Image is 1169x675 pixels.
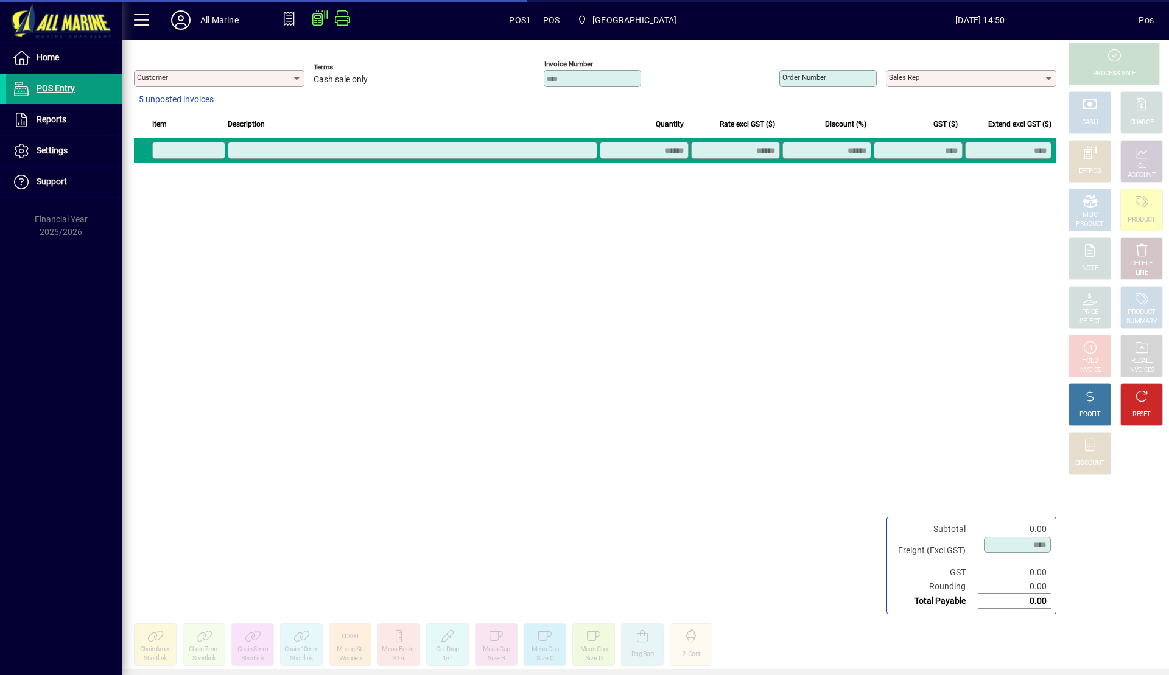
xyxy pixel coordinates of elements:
[544,60,593,68] mat-label: Invoice number
[443,654,453,663] div: 1ml
[1139,10,1154,30] div: Pos
[978,565,1051,579] td: 0.00
[37,177,67,186] span: Support
[1132,410,1151,419] div: RESET
[1130,118,1154,127] div: CHARGE
[978,594,1051,609] td: 0.00
[1079,410,1100,419] div: PROFIT
[483,645,510,654] div: Meas Cup
[488,654,505,663] div: Size B
[509,10,531,30] span: POS1
[140,645,171,654] div: Chain 6mm
[1078,366,1101,375] div: INVOICE
[139,93,214,106] span: 5 unposted invoices
[532,645,558,654] div: Meas Cup
[6,167,122,197] a: Support
[1131,259,1152,268] div: DELETE
[192,654,216,663] div: Shortlink
[892,579,978,594] td: Rounding
[543,10,560,30] span: POS
[37,52,59,62] span: Home
[1126,317,1157,326] div: SUMMARY
[200,10,239,30] div: All Marine
[978,522,1051,536] td: 0.00
[572,9,681,31] span: Port Road
[580,645,607,654] div: Meas Cup
[339,654,361,663] div: Wooden
[1076,220,1103,229] div: PRODUCT
[6,43,122,73] a: Home
[1082,264,1098,273] div: NOTE
[1079,317,1101,326] div: SELECT
[314,63,387,71] span: Terms
[978,579,1051,594] td: 0.00
[237,645,269,654] div: Chain 8mm
[37,145,68,155] span: Settings
[1131,357,1153,366] div: RECALL
[631,650,653,659] div: Rag Bag
[1082,118,1098,127] div: CASH
[720,117,775,131] span: Rate excl GST ($)
[189,645,220,654] div: Chain 7mm
[241,654,265,663] div: Shortlink
[284,645,318,654] div: Chain 10mm
[933,117,958,131] span: GST ($)
[1083,211,1097,220] div: MISC
[337,645,363,654] div: Mixing Sti
[382,645,415,654] div: Meas Beake
[1138,162,1146,171] div: GL
[1082,357,1098,366] div: HOLD
[137,73,168,82] mat-label: Customer
[6,136,122,166] a: Settings
[37,83,75,93] span: POS Entry
[1079,167,1101,176] div: EFTPOS
[436,645,458,654] div: Cat Drop
[592,10,676,30] span: [GEOGRAPHIC_DATA]
[889,73,919,82] mat-label: Sales rep
[825,117,866,131] span: Discount (%)
[228,117,265,131] span: Description
[392,654,405,663] div: 30ml
[782,73,826,82] mat-label: Order number
[1128,366,1154,375] div: INVOICES
[585,654,602,663] div: Size D
[1136,268,1148,278] div: LINE
[892,565,978,579] td: GST
[314,75,368,85] span: Cash sale only
[1093,69,1136,79] div: PROCESS SALE
[144,654,167,663] div: Shortlink
[682,650,701,659] div: 2LCont
[37,114,66,124] span: Reports
[892,522,978,536] td: Subtotal
[161,9,200,31] button: Profile
[536,654,553,663] div: Size C
[6,105,122,135] a: Reports
[1128,308,1155,317] div: PRODUCT
[656,117,684,131] span: Quantity
[892,536,978,565] td: Freight (Excl GST)
[290,654,314,663] div: Shortlink
[892,594,978,609] td: Total Payable
[134,89,219,111] button: 5 unposted invoices
[1128,171,1156,180] div: ACCOUNT
[821,10,1139,30] span: [DATE] 14:50
[1075,459,1104,468] div: DISCOUNT
[988,117,1051,131] span: Extend excl GST ($)
[1082,308,1098,317] div: PRICE
[1128,215,1155,225] div: PRODUCT
[152,117,167,131] span: Item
